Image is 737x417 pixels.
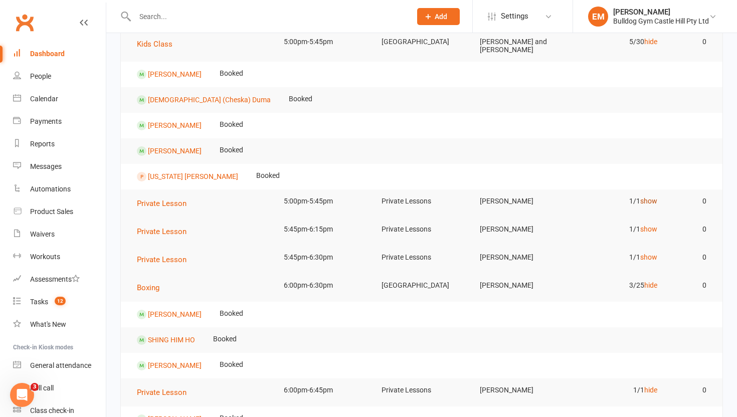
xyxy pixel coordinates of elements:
a: Messages [13,155,106,178]
a: [PERSON_NAME] [148,361,202,369]
td: Booked [204,327,246,351]
td: Booked [211,138,252,162]
div: Roll call [30,384,54,392]
button: Private Lesson [137,197,194,210]
td: [PERSON_NAME] and [PERSON_NAME] [471,30,569,62]
a: show [640,253,657,261]
td: [PERSON_NAME] [471,189,569,213]
div: What's New [30,320,66,328]
button: Kids Class [137,38,179,50]
td: 6:00pm-6:30pm [275,274,373,297]
td: 0 [666,189,715,213]
td: 5:00pm-5:45pm [275,30,373,54]
td: Booked [211,113,252,136]
div: General attendance [30,361,91,369]
td: [PERSON_NAME] [471,246,569,269]
a: Dashboard [13,43,106,65]
a: Tasks 12 [13,291,106,313]
div: Dashboard [30,50,65,58]
button: Private Lesson [137,386,194,398]
td: 0 [666,378,715,402]
div: [PERSON_NAME] [613,8,709,17]
td: 1/1 [569,189,666,213]
a: Workouts [13,246,106,268]
a: Payments [13,110,106,133]
a: Calendar [13,88,106,110]
td: Booked [211,353,252,376]
div: EM [588,7,608,27]
div: Tasks [30,298,48,306]
a: General attendance kiosk mode [13,354,106,377]
div: Automations [30,185,71,193]
td: Booked [280,87,321,111]
td: [GEOGRAPHIC_DATA] [373,274,470,297]
span: Boxing [137,283,159,292]
a: Product Sales [13,200,106,223]
td: [PERSON_NAME] [471,218,569,241]
div: Bulldog Gym Castle Hill Pty Ltd [613,17,709,26]
div: People [30,72,51,80]
button: Private Lesson [137,254,194,266]
td: Private Lessons [373,218,470,241]
td: 3/25 [569,274,666,297]
a: Clubworx [12,10,37,35]
div: Product Sales [30,207,73,216]
td: Private Lessons [373,189,470,213]
td: 5:45pm-6:30pm [275,246,373,269]
td: [PERSON_NAME] [471,274,569,297]
div: Workouts [30,253,60,261]
div: Payments [30,117,62,125]
a: [PERSON_NAME] [148,147,202,155]
td: 5/30 [569,30,666,54]
input: Search... [132,10,404,24]
td: [GEOGRAPHIC_DATA] [373,30,470,54]
td: 5:00pm-5:45pm [275,189,373,213]
a: show [640,197,657,205]
a: hide [644,386,657,394]
iframe: Intercom live chat [10,383,34,407]
div: Class check-in [30,406,74,414]
button: Boxing [137,282,166,294]
td: Private Lessons [373,246,470,269]
a: [PERSON_NAME] [148,310,202,318]
span: Add [435,13,447,21]
td: Private Lessons [373,378,470,402]
a: [PERSON_NAME] [148,70,202,78]
a: hide [644,281,657,289]
span: Kids Class [137,40,172,49]
td: 0 [666,274,715,297]
a: SHING HIM HO [148,336,195,344]
div: Assessments [30,275,80,283]
span: Private Lesson [137,255,187,264]
a: Assessments [13,268,106,291]
td: 1/1 [569,218,666,241]
a: What's New [13,313,106,336]
td: [PERSON_NAME] [471,378,569,402]
td: 6:00pm-6:45pm [275,378,373,402]
a: People [13,65,106,88]
div: Messages [30,162,62,170]
a: [PERSON_NAME] [148,121,202,129]
td: Booked [211,62,252,85]
span: 12 [55,297,66,305]
td: 1/1 [569,246,666,269]
td: Booked [211,302,252,325]
td: 0 [666,246,715,269]
span: Settings [501,5,528,28]
a: Roll call [13,377,106,399]
span: Private Lesson [137,199,187,208]
a: Reports [13,133,106,155]
span: Private Lesson [137,388,187,397]
a: Automations [13,178,106,200]
a: hide [644,38,657,46]
button: Add [417,8,460,25]
a: show [640,225,657,233]
span: 3 [31,383,39,391]
td: 0 [666,218,715,241]
td: Booked [247,164,289,187]
td: 5:45pm-6:15pm [275,218,373,241]
a: [DEMOGRAPHIC_DATA] (Cheska) Duma [148,96,271,104]
td: 1/1 [569,378,666,402]
button: Private Lesson [137,226,194,238]
a: [US_STATE] [PERSON_NAME] [148,172,238,180]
